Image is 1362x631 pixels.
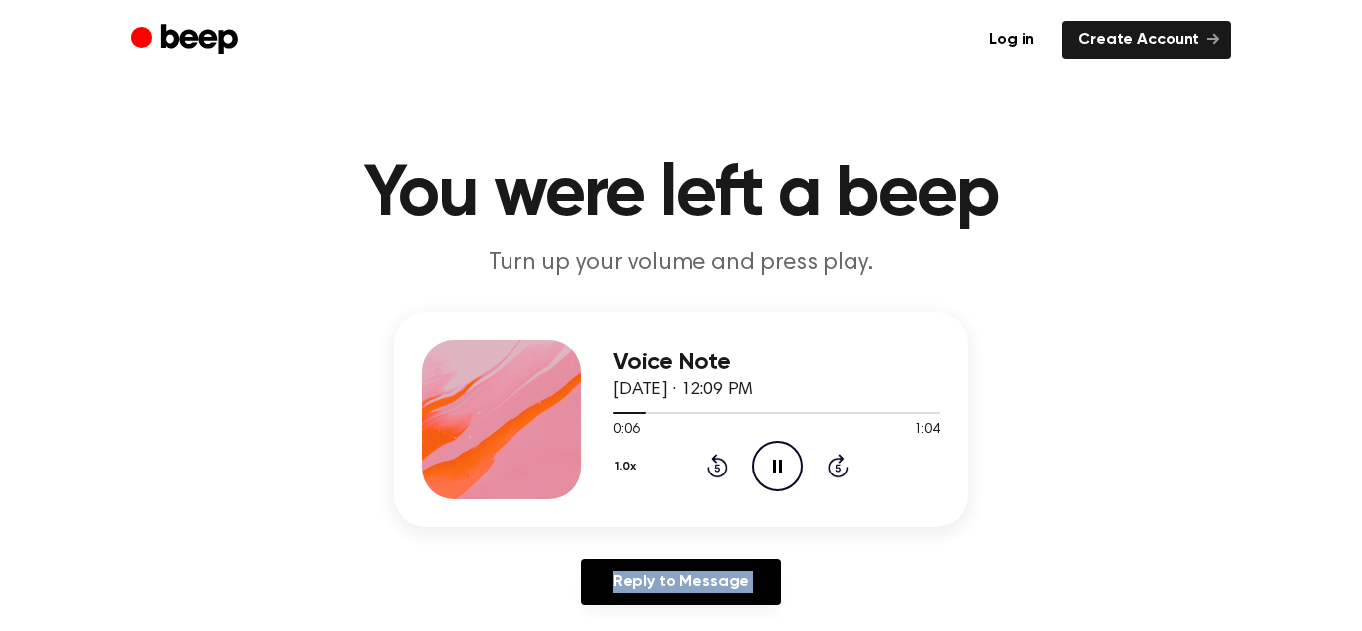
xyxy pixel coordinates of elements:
a: Create Account [1062,21,1231,59]
button: 1.0x [613,450,644,483]
h1: You were left a beep [170,159,1192,231]
span: [DATE] · 12:09 PM [613,381,753,399]
p: Turn up your volume and press play. [298,247,1064,280]
span: 1:04 [914,420,940,441]
span: 0:06 [613,420,639,441]
a: Log in [973,21,1050,59]
a: Beep [131,21,243,60]
h3: Voice Note [613,349,940,376]
a: Reply to Message [581,559,781,605]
